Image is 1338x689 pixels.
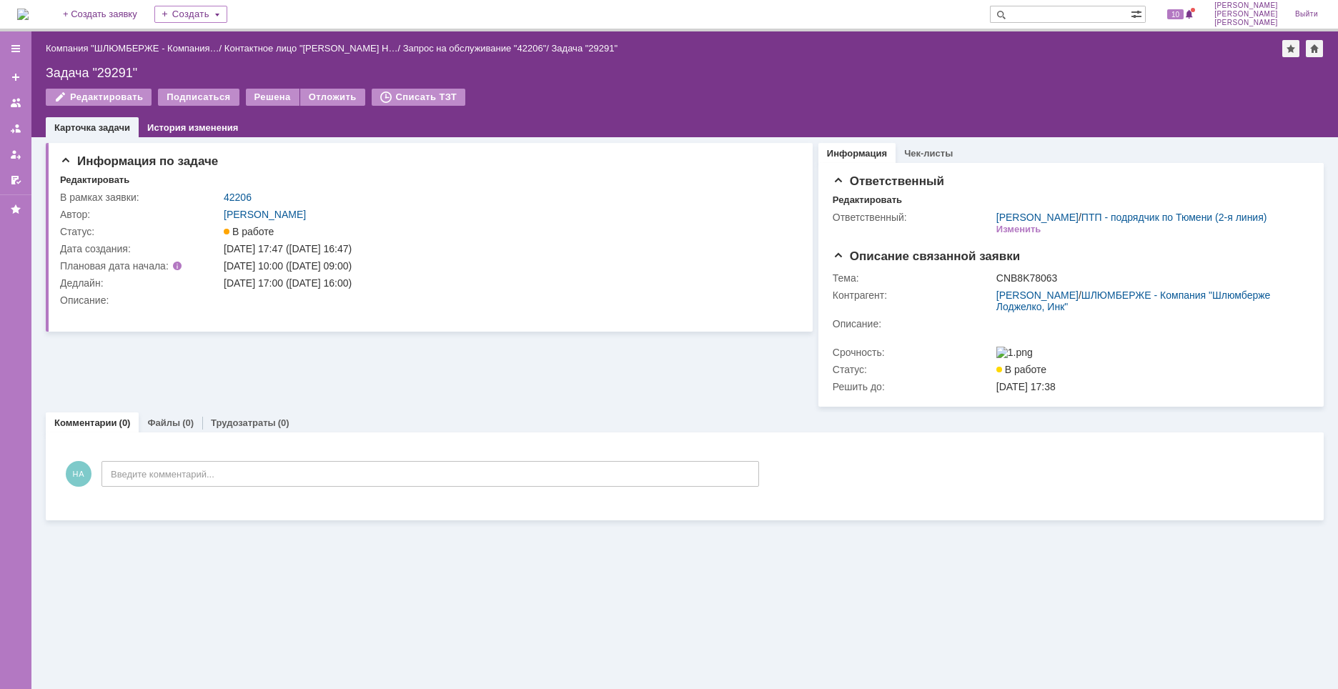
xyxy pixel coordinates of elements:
a: [PERSON_NAME] [996,212,1079,223]
div: Дедлайн: [60,277,221,289]
a: Информация [827,148,887,159]
div: Описание: [60,294,793,306]
a: История изменения [147,122,238,133]
div: [DATE] 17:00 ([DATE] 16:00) [224,277,791,289]
div: Тема: [833,272,993,284]
span: НА [66,461,91,487]
div: [DATE] 10:00 ([DATE] 09:00) [224,260,791,272]
a: Карточка задачи [54,122,130,133]
div: Создать [154,6,227,23]
a: Комментарии [54,417,117,428]
img: 1.png [996,347,1033,358]
div: Редактировать [833,194,902,206]
a: Перейти на домашнюю страницу [17,9,29,20]
div: Задача "29291" [46,66,1324,80]
img: logo [17,9,29,20]
div: Срочность: [833,347,993,358]
div: Сделать домашней страницей [1306,40,1323,57]
span: Описание связанной заявки [833,249,1020,263]
a: Мои согласования [4,169,27,192]
span: В работе [996,364,1046,375]
div: Автор: [60,209,221,220]
div: Редактировать [60,174,129,186]
div: Статус: [60,226,221,237]
a: ШЛЮМБЕРЖЕ - Компания "Шлюмберже Лоджелко, Инк" [996,289,1271,312]
a: [PERSON_NAME] [996,289,1079,301]
div: Статус: [833,364,993,375]
a: Трудозатраты [211,417,276,428]
a: Заявки на командах [4,91,27,114]
div: (0) [119,417,131,428]
div: / [46,43,224,54]
div: Решить до: [833,381,993,392]
div: В рамках заявки: [60,192,221,203]
div: Задача "29291" [552,43,618,54]
span: 10 [1167,9,1184,19]
a: [PERSON_NAME] [224,209,306,220]
div: Изменить [996,224,1041,235]
a: Контактное лицо "[PERSON_NAME] Н… [224,43,398,54]
div: / [403,43,552,54]
div: / [996,212,1267,223]
div: Описание: [833,318,1305,329]
a: Заявки в моей ответственности [4,117,27,140]
a: Чек-листы [904,148,953,159]
span: [PERSON_NAME] [1214,19,1278,27]
span: [PERSON_NAME] [1214,10,1278,19]
span: [DATE] 17:38 [996,381,1056,392]
div: Плановая дата начала: [60,260,204,272]
a: Запрос на обслуживание "42206" [403,43,547,54]
a: Компания "ШЛЮМБЕРЖЕ - Компания… [46,43,219,54]
a: Файлы [147,417,180,428]
div: Контрагент: [833,289,993,301]
a: 42206 [224,192,252,203]
div: Ответственный: [833,212,993,223]
div: (0) [278,417,289,428]
div: CNB8K78063 [996,272,1302,284]
div: / [996,289,1302,312]
span: Расширенный поиск [1131,6,1145,20]
div: (0) [182,417,194,428]
span: [PERSON_NAME] [1214,1,1278,10]
a: Мои заявки [4,143,27,166]
div: [DATE] 17:47 ([DATE] 16:47) [224,243,791,254]
span: Информация по задаче [60,154,218,168]
a: Создать заявку [4,66,27,89]
span: В работе [224,226,274,237]
span: Ответственный [833,174,944,188]
div: Добавить в избранное [1282,40,1299,57]
div: / [224,43,403,54]
a: ПТП - подрядчик по Тюмени (2-я линия) [1081,212,1267,223]
div: Дата создания: [60,243,221,254]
